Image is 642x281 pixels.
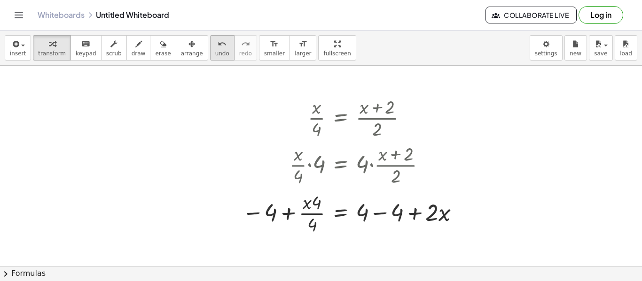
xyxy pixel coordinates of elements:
span: fullscreen [323,50,351,57]
button: new [564,35,587,61]
button: format_sizelarger [290,35,316,61]
span: new [570,50,581,57]
button: draw [126,35,151,61]
button: Toggle navigation [11,8,26,23]
span: settings [535,50,557,57]
button: erase [150,35,176,61]
button: arrange [176,35,208,61]
span: smaller [264,50,285,57]
span: keypad [76,50,96,57]
span: transform [38,50,66,57]
button: load [615,35,637,61]
span: larger [295,50,311,57]
button: fullscreen [318,35,356,61]
button: Collaborate Live [485,7,577,23]
button: save [589,35,613,61]
button: keyboardkeypad [70,35,102,61]
i: undo [218,38,227,50]
i: keyboard [81,38,90,50]
span: scrub [106,50,122,57]
button: transform [33,35,71,61]
i: redo [241,38,250,50]
i: format_size [298,38,307,50]
span: redo [239,50,252,57]
i: format_size [270,38,279,50]
span: erase [155,50,171,57]
button: insert [5,35,31,61]
span: draw [132,50,146,57]
span: save [594,50,607,57]
span: arrange [181,50,203,57]
span: load [620,50,632,57]
span: Collaborate Live [493,11,569,19]
span: insert [10,50,26,57]
a: Whiteboards [38,10,85,20]
button: scrub [101,35,127,61]
button: undoundo [210,35,235,61]
button: redoredo [234,35,257,61]
span: undo [215,50,229,57]
button: Log in [579,6,623,24]
button: format_sizesmaller [259,35,290,61]
button: settings [530,35,563,61]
